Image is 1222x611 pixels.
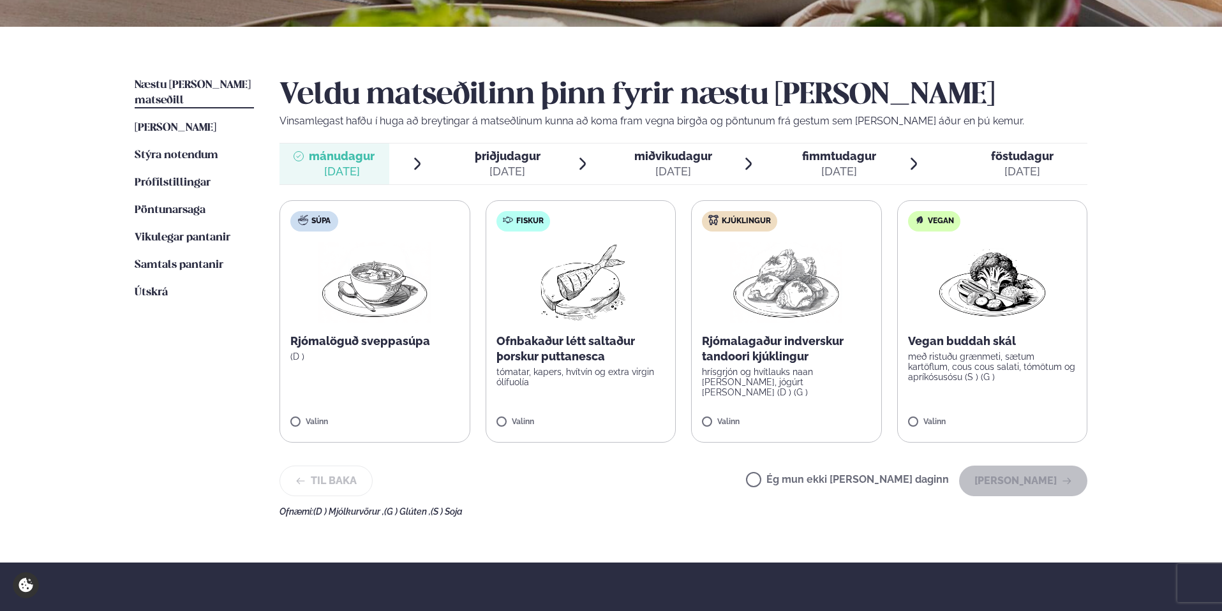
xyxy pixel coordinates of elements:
[908,334,1077,349] p: Vegan buddah skál
[524,242,637,323] img: Fish.png
[135,285,168,300] a: Útskrá
[702,367,871,397] p: hrísgrjón og hvítlauks naan [PERSON_NAME], jógúrt [PERSON_NAME] (D ) (G )
[135,177,211,188] span: Prófílstillingar
[384,506,431,517] span: (G ) Glúten ,
[991,164,1054,179] div: [DATE]
[311,216,331,226] span: Súpa
[991,149,1054,163] span: föstudagur
[496,334,666,364] p: Ofnbakaður létt saltaður þorskur puttanesca
[431,506,463,517] span: (S ) Soja
[135,150,218,161] span: Stýra notendum
[959,466,1087,496] button: [PERSON_NAME]
[802,149,876,163] span: fimmtudagur
[135,175,211,191] a: Prófílstillingar
[135,148,218,163] a: Stýra notendum
[135,121,216,136] a: [PERSON_NAME]
[290,351,459,362] p: (D )
[634,164,712,179] div: [DATE]
[475,149,540,163] span: þriðjudagur
[702,334,871,364] p: Rjómalagaður indverskur tandoori kjúklingur
[708,215,719,225] img: chicken.svg
[135,122,216,133] span: [PERSON_NAME]
[496,367,666,387] p: tómatar, kapers, hvítvín og extra virgin ólífuolía
[309,164,375,179] div: [DATE]
[135,203,205,218] a: Pöntunarsaga
[730,242,842,323] img: Chicken-thighs.png
[135,80,251,106] span: Næstu [PERSON_NAME] matseðill
[722,216,771,226] span: Kjúklingur
[135,260,223,270] span: Samtals pantanir
[936,242,1048,323] img: Vegan.png
[802,164,876,179] div: [DATE]
[279,466,373,496] button: Til baka
[279,114,1087,129] p: Vinsamlegast hafðu í huga að breytingar á matseðlinum kunna að koma fram vegna birgða og pöntunum...
[279,506,1087,517] div: Ofnæmi:
[135,230,230,246] a: Vikulegar pantanir
[516,216,544,226] span: Fiskur
[475,164,540,179] div: [DATE]
[135,78,254,108] a: Næstu [PERSON_NAME] matseðill
[135,232,230,243] span: Vikulegar pantanir
[290,334,459,349] p: Rjómalöguð sveppasúpa
[309,149,375,163] span: mánudagur
[135,287,168,298] span: Útskrá
[928,216,954,226] span: Vegan
[135,258,223,273] a: Samtals pantanir
[313,506,384,517] span: (D ) Mjólkurvörur ,
[13,572,39,598] a: Cookie settings
[298,215,308,225] img: soup.svg
[318,242,431,323] img: Soup.png
[634,149,712,163] span: miðvikudagur
[135,205,205,216] span: Pöntunarsaga
[908,351,1077,382] p: með ristuðu grænmeti, sætum kartöflum, cous cous salati, tómötum og apríkósusósu (S ) (G )
[914,215,925,225] img: Vegan.svg
[503,215,513,225] img: fish.svg
[279,78,1087,114] h2: Veldu matseðilinn þinn fyrir næstu [PERSON_NAME]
